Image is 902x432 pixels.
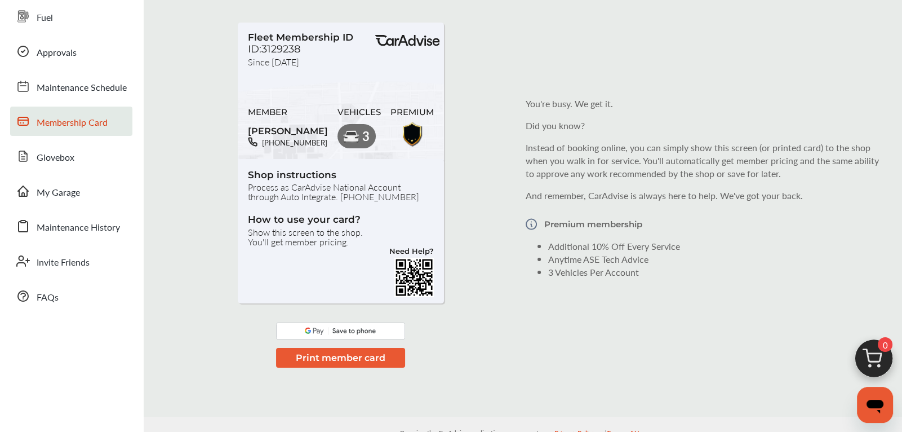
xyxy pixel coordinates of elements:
[10,211,132,241] a: Maintenance History
[526,119,884,132] p: Did you know?
[248,137,257,147] img: phone-black.37208b07.svg
[10,37,132,66] a: Approvals
[37,255,90,270] span: Invite Friends
[10,281,132,311] a: FAQs
[276,323,405,339] img: googlePay.a08318fe.svg
[248,55,299,65] span: Since [DATE]
[548,266,884,279] li: 3 Vehicles Per Account
[10,177,132,206] a: My Garage
[37,116,108,130] span: Membership Card
[37,290,59,305] span: FAQs
[342,128,360,146] img: car-premium.a04fffcd.svg
[337,107,381,117] span: VEHICLES
[37,151,74,165] span: Glovebox
[548,253,884,266] li: Anytime ASE Tech Advice
[857,387,893,423] iframe: Button to launch messaging window
[10,142,132,171] a: Glovebox
[526,189,884,202] p: And remember, CarAdvise is always here to help. We've got your back.
[257,137,327,148] span: [PHONE_NUMBER]
[878,337,892,352] span: 0
[544,219,642,229] p: Premium membership
[548,240,884,253] li: Additional 10% Off Every Service
[394,258,434,297] img: validBarcode.04db607d403785ac2641.png
[10,246,132,276] a: Invite Friends
[37,46,77,60] span: Approvals
[37,186,80,200] span: My Garage
[37,81,127,95] span: Maintenance Schedule
[276,351,405,364] a: Print member card
[248,43,300,55] span: ID:3129238
[389,248,434,258] a: Need Help?
[248,182,434,201] span: Process as CarAdvise National Account through Auto Integrate. [PHONE_NUMBER]
[276,348,405,368] button: Print member card
[362,129,370,143] span: 3
[37,11,53,25] span: Fuel
[390,107,434,117] span: PREMIUM
[248,227,434,237] span: Show this screen to the shop.
[374,35,441,46] img: BasicPremiumLogo.8d547ee0.svg
[248,32,353,43] span: Fleet Membership ID
[248,169,434,182] span: Shop instructions
[37,221,120,235] span: Maintenance History
[526,211,537,237] img: Vector.a173687b.svg
[526,141,884,180] p: Instead of booking online, you can simply show this screen (or printed card) to the shop when you...
[248,107,328,117] span: MEMBER
[10,72,132,101] a: Maintenance Schedule
[10,2,132,31] a: Fuel
[248,122,328,138] span: [PERSON_NAME]
[847,334,901,389] img: cart_icon.3d0951e8.svg
[10,107,132,136] a: Membership Card
[526,97,884,110] p: You're busy. We get it.
[248,237,434,246] span: You'll get member pricing.
[399,120,425,147] img: Premiumbadge.10c2a128.svg
[248,214,434,227] span: How to use your card?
